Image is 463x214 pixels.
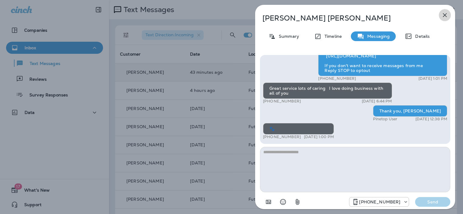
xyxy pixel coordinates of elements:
[262,196,275,208] button: Add in a premade template
[277,196,289,208] button: Select an emoji
[362,99,392,104] p: [DATE] 6:44 PM
[412,34,430,39] p: Details
[349,198,409,206] div: +1 (928) 232-1970
[359,199,400,204] p: [PHONE_NUMBER]
[418,76,447,81] p: [DATE] 1:01 PM
[263,135,301,139] p: [PHONE_NUMBER]
[263,83,392,99] div: Great service lots of caring I love doing business with all of you
[415,117,447,122] p: [DATE] 12:38 PM
[276,34,299,39] p: Summary
[304,135,334,139] p: [DATE] 1:00 PM
[373,117,398,122] p: Pinetop User
[318,76,356,81] p: [PHONE_NUMBER]
[321,34,342,39] p: Timeline
[263,99,301,104] p: [PHONE_NUMBER]
[364,34,390,39] p: Messaging
[263,123,334,135] div: 🐾
[262,14,428,22] p: [PERSON_NAME] [PERSON_NAME]
[373,105,447,117] div: Thank you, [PERSON_NAME]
